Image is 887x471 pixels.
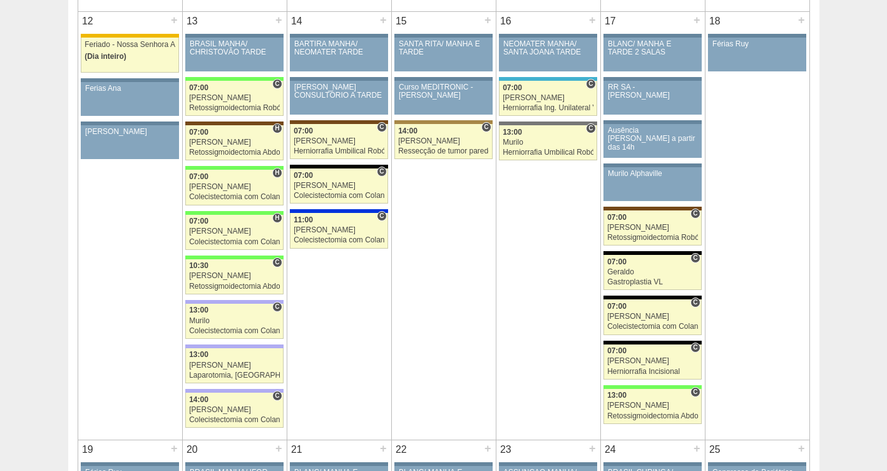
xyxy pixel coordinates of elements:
div: Colecistectomia com Colangiografia VL [294,236,384,244]
div: Key: Aviso [394,34,492,38]
span: Consultório [690,343,700,353]
div: Key: Blanc [603,251,701,255]
a: C 07:00 [PERSON_NAME] Retossigmoidectomia Robótica [185,81,283,116]
div: [PERSON_NAME] [607,357,698,365]
div: Colecistectomia com Colangiografia VL [189,238,280,246]
a: C 07:00 [PERSON_NAME] Colecistectomia com Colangiografia VL [603,299,701,334]
div: [PERSON_NAME] CONSULTÓRIO A TARDE [294,83,384,100]
span: 13:00 [189,306,208,314]
span: Consultório [377,167,386,177]
a: C 07:00 [PERSON_NAME] Colecistectomia com Colangiografia VL [290,168,387,204]
div: Key: Aviso [290,77,387,81]
div: 14 [287,12,307,31]
div: 12 [78,12,98,31]
div: Key: Brasil [185,166,283,170]
div: 17 [601,12,620,31]
div: Key: Christóvão da Gama [185,344,283,348]
div: [PERSON_NAME] [189,272,280,280]
div: Retossigmoidectomia Abdominal VL [189,148,280,157]
a: Ferias Ana [81,82,178,116]
span: 11:00 [294,215,313,224]
div: + [692,12,702,28]
span: 07:00 [189,172,208,181]
div: 23 [496,440,516,459]
span: Consultório [377,122,386,132]
div: 25 [705,440,725,459]
div: [PERSON_NAME] [189,227,280,235]
div: 16 [496,12,516,31]
a: C 07:00 [PERSON_NAME] Herniorrafia Ing. Unilateral VL [499,81,597,116]
span: 07:00 [607,302,627,311]
a: [PERSON_NAME] CONSULTÓRIO A TARDE [290,81,387,115]
div: BLANC/ MANHÃ E TARDE 2 SALAS [608,40,697,56]
div: 24 [601,440,620,459]
div: 20 [183,440,202,459]
div: Key: Feriado [81,34,178,38]
div: [PERSON_NAME] [398,137,489,145]
div: [PERSON_NAME] [294,226,384,234]
span: 10:30 [189,261,208,270]
span: 07:00 [294,171,313,180]
span: 07:00 [607,213,627,222]
a: BARTIRA MANHÃ/ NEOMATER TARDE [290,38,387,71]
div: Murilo [503,138,593,147]
div: + [274,12,284,28]
div: Colecistectomia com Colangiografia VL [189,193,280,201]
span: 13:00 [607,391,627,400]
div: [PERSON_NAME] [189,183,280,191]
div: Key: Aviso [185,462,283,466]
a: C 07:00 Geraldo Gastroplastia VL [603,255,701,290]
a: Férias Ruy [708,38,806,71]
div: Key: Brasil [185,77,283,81]
span: 07:00 [503,83,522,92]
div: Key: Christóvão da Gama [185,300,283,304]
div: Key: Aviso [708,462,806,466]
a: C 07:00 [PERSON_NAME] Herniorrafia Incisional [603,344,701,380]
span: 14:00 [189,395,208,404]
a: Ausência [PERSON_NAME] a partir das 14h [603,124,701,158]
a: Curso MEDITRONIC - [PERSON_NAME] [394,81,492,115]
div: + [692,440,702,457]
div: Murilo Alphaville [608,170,697,178]
a: SANTA RITA/ MANHÃ E TARDE [394,38,492,71]
div: Key: Aviso [603,462,701,466]
div: Retossigmoidectomia Robótica [189,104,280,112]
div: [PERSON_NAME] [189,361,280,370]
div: [PERSON_NAME] [189,138,280,147]
div: NEOMATER MANHÃ/ SANTA JOANA TARDE [503,40,593,56]
div: Colecistectomia com Colangiografia VL [189,327,280,335]
div: 15 [392,12,411,31]
div: Colecistectomia com Colangiografia VL [189,416,280,424]
span: Consultório [272,79,282,89]
div: Ferias Ana [85,85,175,93]
div: Herniorrafia Umbilical Robótica [294,147,384,155]
div: + [274,440,284,457]
span: Consultório [272,302,282,312]
div: Key: Oswaldo Cruz Paulista [394,120,492,124]
div: Key: Aviso [499,462,597,466]
div: BARTIRA MANHÃ/ NEOMATER TARDE [294,40,384,56]
div: Férias Ruy [712,40,802,48]
div: Key: Santa Joana [185,122,283,125]
div: [PERSON_NAME] [85,128,175,136]
div: Key: Brasil [185,211,283,215]
div: Key: Aviso [394,77,492,81]
div: Colecistectomia com Colangiografia VL [294,192,384,200]
a: H 07:00 [PERSON_NAME] Colecistectomia com Colangiografia VL [185,215,283,250]
div: Key: Santa Joana [290,120,387,124]
div: Retossigmoidectomia Abdominal [189,282,280,291]
a: RR SA - [PERSON_NAME] [603,81,701,115]
div: Key: Aviso [499,34,597,38]
div: + [796,12,807,28]
a: 13:00 [PERSON_NAME] Laparotomia, [GEOGRAPHIC_DATA], Drenagem, Bridas VL [185,348,283,383]
a: C 14:00 [PERSON_NAME] Colecistectomia com Colangiografia VL [185,393,283,428]
span: (Dia inteiro) [85,52,126,61]
span: 07:00 [189,217,208,225]
span: Consultório [586,123,595,133]
span: Consultório [377,211,386,221]
div: [PERSON_NAME] [294,137,384,145]
div: Key: Santa Joana [603,207,701,210]
div: Herniorrafia Umbilical Robótica [503,148,593,157]
div: Retossigmoidectomia Robótica [607,234,698,242]
div: [PERSON_NAME] [607,224,698,232]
